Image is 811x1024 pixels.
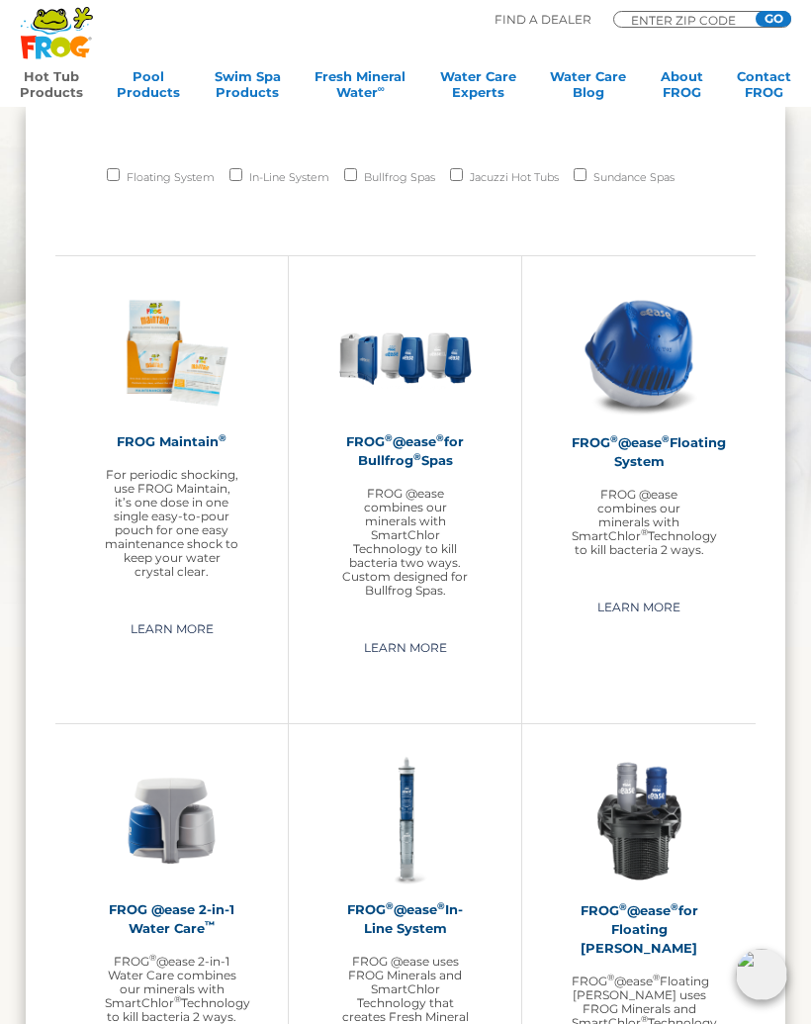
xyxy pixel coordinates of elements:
[641,1013,648,1024] sup: ®
[105,754,238,887] img: @ease-2-in-1-Holder-v2-300x300.png
[205,919,215,930] sup: ™
[470,163,559,191] label: Jacuzzi Hot Tubs
[440,68,516,108] a: Water CareExperts
[378,83,385,94] sup: ∞
[572,286,706,557] a: FROG®@ease®Floating SystemFROG @ease combines our minerals with SmartChlor®Technology to kill bac...
[108,613,236,645] a: Learn More
[593,163,675,191] label: Sundance Spas
[575,592,703,623] a: Learn More
[174,993,181,1004] sup: ®
[572,901,706,958] h2: FROG @ease for Floating [PERSON_NAME]
[756,11,791,27] input: GO
[662,433,670,444] sup: ®
[495,11,591,29] p: Find A Dealer
[737,68,791,108] a: ContactFROG
[550,68,626,108] a: Water CareBlog
[653,972,660,982] sup: ®
[105,286,238,579] a: FROG Maintain®For periodic shocking, use FROG Maintain, it’s one dose in one single easy-to-pour ...
[572,286,706,420] img: hot-tub-product-atease-system-300x300.png
[385,432,393,443] sup: ®
[338,487,472,598] p: FROG @ease combines our minerals with SmartChlor Technology to kill bacteria two ways. Custom des...
[219,432,226,443] sup: ®
[607,972,614,982] sup: ®
[105,955,238,1024] p: FROG @ease 2-in-1 Water Care combines our minerals with SmartChlor Technology to kill bacteria 2 ...
[671,901,678,912] sup: ®
[629,15,748,25] input: Zip Code Form
[338,286,472,419] img: bullfrog-product-hero-300x300.png
[341,632,470,664] a: Learn More
[215,68,281,108] a: Swim SpaProducts
[364,163,435,191] label: Bullfrog Spas
[610,433,618,444] sup: ®
[338,754,472,887] img: inline-system-300x300.png
[436,432,444,443] sup: ®
[386,900,394,911] sup: ®
[338,286,472,598] a: FROG®@ease®for Bullfrog®SpasFROG @ease combines our minerals with SmartChlor Technology to kill b...
[105,468,238,579] p: For periodic shocking, use FROG Maintain, it’s one dose in one single easy-to-pour pouch for one ...
[105,754,238,1024] a: FROG @ease 2-in-1 Water Care™FROG®@ease 2-in-1 Water Care combines our minerals with SmartChlor®T...
[619,901,627,912] sup: ®
[641,526,648,537] sup: ®
[127,163,215,191] label: Floating System
[315,68,405,108] a: Fresh MineralWater∞
[736,949,787,1000] img: openIcon
[338,900,472,938] h2: FROG @ease In-Line System
[105,900,238,938] h2: FROG @ease 2-in-1 Water Care
[20,68,83,108] a: Hot TubProducts
[338,432,472,470] h2: FROG @ease for Bullfrog Spas
[413,451,421,462] sup: ®
[572,488,706,557] p: FROG @ease combines our minerals with SmartChlor Technology to kill bacteria 2 ways.
[572,433,706,471] h2: FROG @ease Floating System
[105,286,238,419] img: Frog_Maintain_Hero-2-v2-300x300.png
[105,432,238,451] h2: FROG Maintain
[117,68,180,108] a: PoolProducts
[437,900,445,911] sup: ®
[149,952,156,963] sup: ®
[661,68,703,108] a: AboutFROG
[249,163,329,191] label: In-Line System
[572,754,706,888] img: InLineWeir_Front_High_inserting-v2-300x300.png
